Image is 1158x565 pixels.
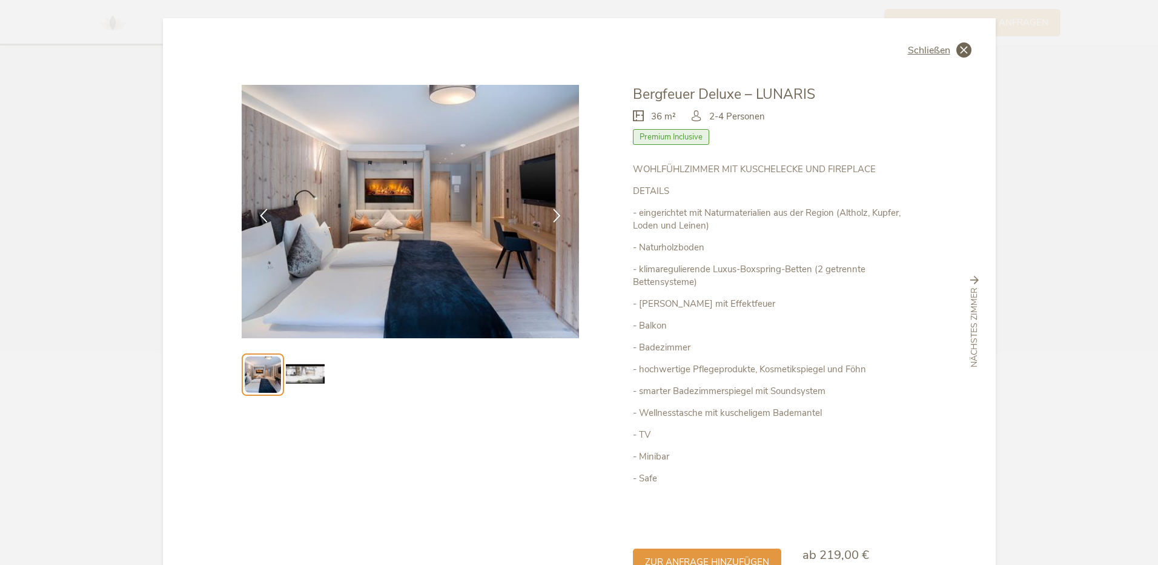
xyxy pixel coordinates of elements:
[633,163,916,176] p: WOHLFÜHLZIMMER MIT KUSCHELECKE UND FIREPLACE
[908,45,950,55] span: Schließen
[242,85,580,338] img: Bergfeuer Deluxe – LUNARIS
[633,319,916,332] p: - Balkon
[633,85,815,104] span: Bergfeuer Deluxe – LUNARIS
[968,288,981,368] span: nächstes Zimmer
[709,110,765,123] span: 2-4 Personen
[633,298,916,310] p: - [PERSON_NAME] mit Effektfeuer
[633,241,916,254] p: - Naturholzboden
[633,185,916,198] p: DETAILS
[633,341,916,354] p: - Badezimmer
[633,129,709,145] span: Premium Inclusive
[651,110,676,123] span: 36 m²
[633,263,916,289] p: - klimaregulierende Luxus-Boxspring-Betten (2 getrennte Bettensysteme)
[633,207,916,232] p: - eingerichtet mit Naturmaterialien aus der Region (Altholz, Kupfer, Loden und Leinen)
